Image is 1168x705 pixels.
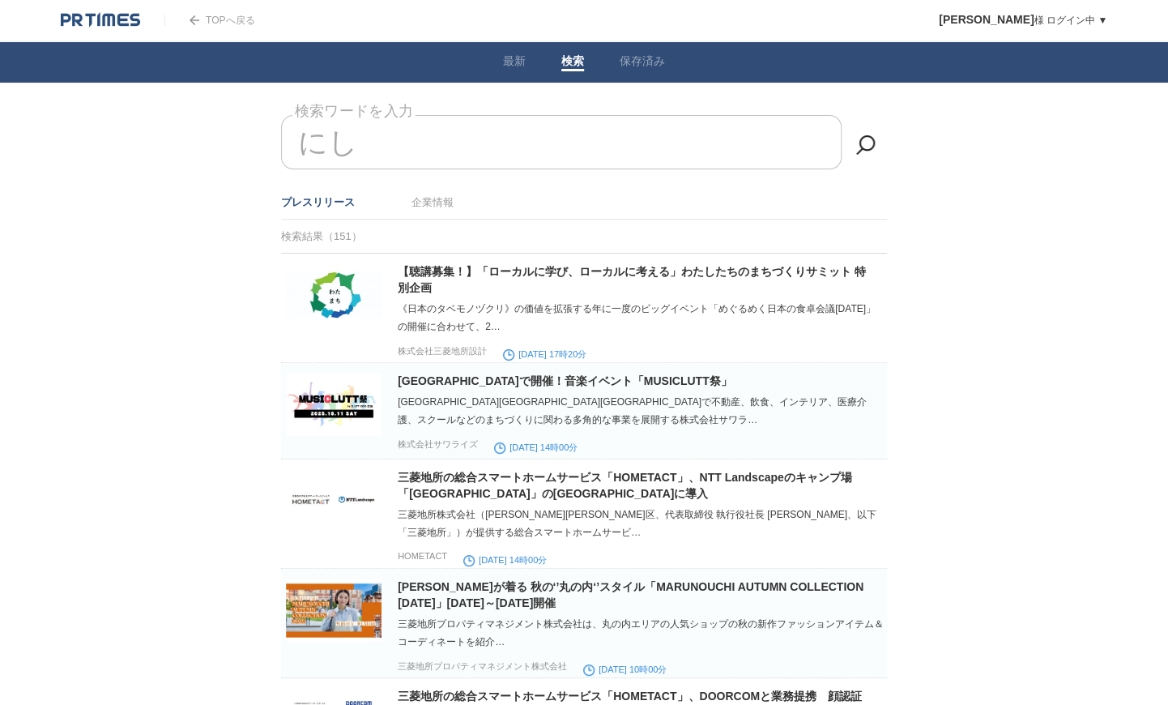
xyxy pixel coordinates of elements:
img: 138677-24-9691e0f3e221a5005940372fd99eaaa0-1200x660.png [286,469,382,532]
a: TOPへ戻る [164,15,254,26]
div: 《日本のタベモノヅクリ》の価値を拡張する年に一度のビッグイベント「めぐるめく日本の食卓会議[DATE]」の開催に合わせて、2… [398,300,884,335]
time: [DATE] 17時20分 [503,349,586,359]
a: 保存済み [620,54,665,71]
a: 検索 [561,54,584,71]
label: 検索ワードを入力 [292,99,416,124]
a: 三菱地所の総合スマートホームサービス「HOMETACT」、NTT Landscapeのキャンプ場「[GEOGRAPHIC_DATA]」の[GEOGRAPHIC_DATA]に導入 [398,471,852,500]
a: 最新 [503,54,526,71]
a: 【聴講募集！】「ローカルに学び、ローカルに考える」わたしたちのまちづくりサミット 特別企画 [398,265,866,294]
div: 三菱地所プロパティマネジメント株式会社は、丸の内エリアの人気ショップの秋の新作ファッションアイテム＆コーディネートを紹介… [398,615,884,651]
img: logo.png [61,12,140,28]
time: [DATE] 14時00分 [494,442,578,452]
a: プレスリリース [281,196,355,208]
div: [GEOGRAPHIC_DATA][GEOGRAPHIC_DATA][GEOGRAPHIC_DATA]で不動産、飲食、インテリア、医療介護、スクールなどのまちづくりに関わる多角的な事業を展開する... [398,393,884,429]
span: [PERSON_NAME] [939,13,1034,26]
img: arrow.png [190,15,199,25]
p: 三菱地所プロパティマネジメント株式会社 [398,660,567,673]
img: 101757-145-ef9318ccc239b567c3f0d403f22a09b1-1920x1080.png [286,373,382,436]
a: 企業情報 [411,196,454,208]
img: 131799-15-71589d1ab148aa0c6ff60f648fbbc844-920x450.jpg [286,263,382,327]
div: 三菱地所株式会社（[PERSON_NAME][PERSON_NAME]区、代表取締役 執行役社長 [PERSON_NAME]、以下「三菱地所」）が提供する総合スマートホームサービ… [398,506,884,541]
a: [PERSON_NAME]が着る 秋の‘’丸の内‘’スタイル「MARUNOUCHI AUTUMN COLLECTION [DATE]」[DATE]～[DATE]開催 [398,580,863,609]
p: 株式会社サワライズ [398,438,478,451]
a: [GEOGRAPHIC_DATA]で開催！音楽イベント「MUSICLUTT祭」 [398,374,731,387]
p: HOMETACT [398,551,447,561]
time: [DATE] 14時00分 [463,555,547,565]
p: 株式会社三菱地所設計 [398,345,487,357]
a: [PERSON_NAME]様 ログイン中 ▼ [939,15,1107,26]
div: 検索結果（151） [281,220,887,254]
img: 148378-4-118813ea9ebe3a94975f6a65a46c916b-960x540.jpg [286,579,382,642]
time: [DATE] 10時00分 [583,664,667,674]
